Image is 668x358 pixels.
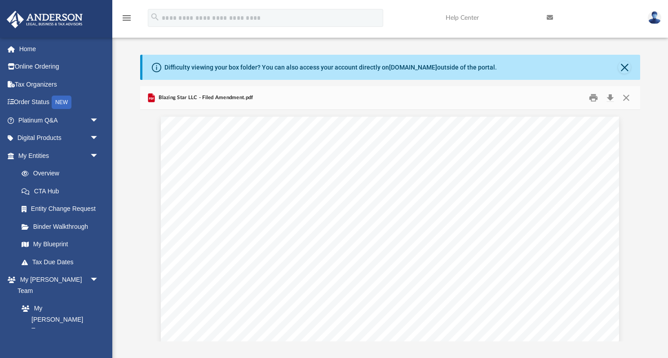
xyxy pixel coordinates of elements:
[6,58,112,76] a: Online Ordering
[6,75,112,93] a: Tax Organizers
[13,218,112,236] a: Binder Walkthrough
[6,129,112,147] a: Digital Productsarrow_drop_down
[121,17,132,23] a: menu
[6,147,112,165] a: My Entitiesarrow_drop_down
[90,147,108,165] span: arrow_drop_down
[13,300,103,340] a: My [PERSON_NAME] Team
[6,93,112,112] a: Order StatusNEW
[140,86,640,341] div: Preview
[140,110,640,341] div: File preview
[618,91,634,105] button: Close
[150,12,160,22] i: search
[13,200,112,218] a: Entity Change Request
[618,61,631,74] button: Close
[648,11,661,24] img: User Pic
[6,40,112,58] a: Home
[13,165,112,183] a: Overview
[13,182,112,200] a: CTA Hub
[13,236,108,253] a: My Blueprint
[90,129,108,148] span: arrow_drop_down
[13,253,112,271] a: Tax Due Dates
[389,64,437,71] a: [DOMAIN_NAME]
[90,111,108,130] span: arrow_drop_down
[90,271,108,289] span: arrow_drop_down
[602,91,618,105] button: Download
[6,111,112,129] a: Platinum Q&Aarrow_drop_down
[157,94,253,102] span: Blazing Star LLC - Filed Amendment.pdf
[52,96,71,109] div: NEW
[4,11,85,28] img: Anderson Advisors Platinum Portal
[121,13,132,23] i: menu
[164,63,497,72] div: Difficulty viewing your box folder? You can also access your account directly on outside of the p...
[140,110,640,341] div: Document Viewer
[6,271,108,300] a: My [PERSON_NAME] Teamarrow_drop_down
[584,91,602,105] button: Print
